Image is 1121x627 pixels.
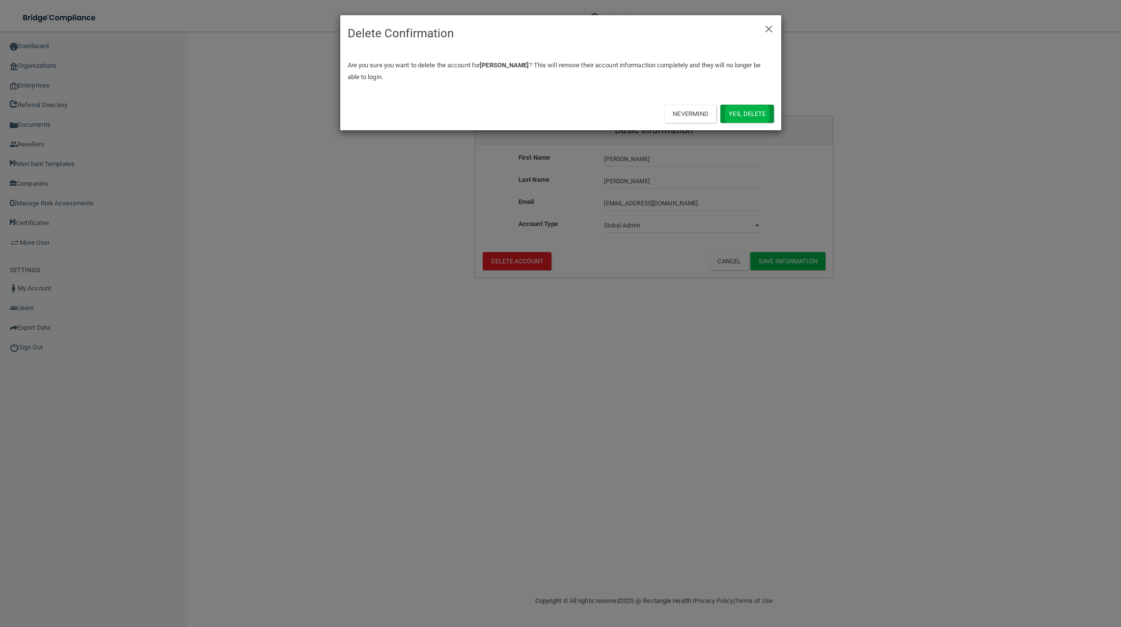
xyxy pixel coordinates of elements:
button: Yes, delete [720,105,773,123]
span: × [765,18,773,37]
h4: Delete Confirmation [348,23,774,44]
iframe: Drift Widget Chat Controller [951,557,1109,597]
p: Are you sure you want to delete the account for ? This will remove their account informaction com... [348,59,774,83]
button: Nevermind [664,105,716,123]
strong: [PERSON_NAME] [480,61,529,69]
